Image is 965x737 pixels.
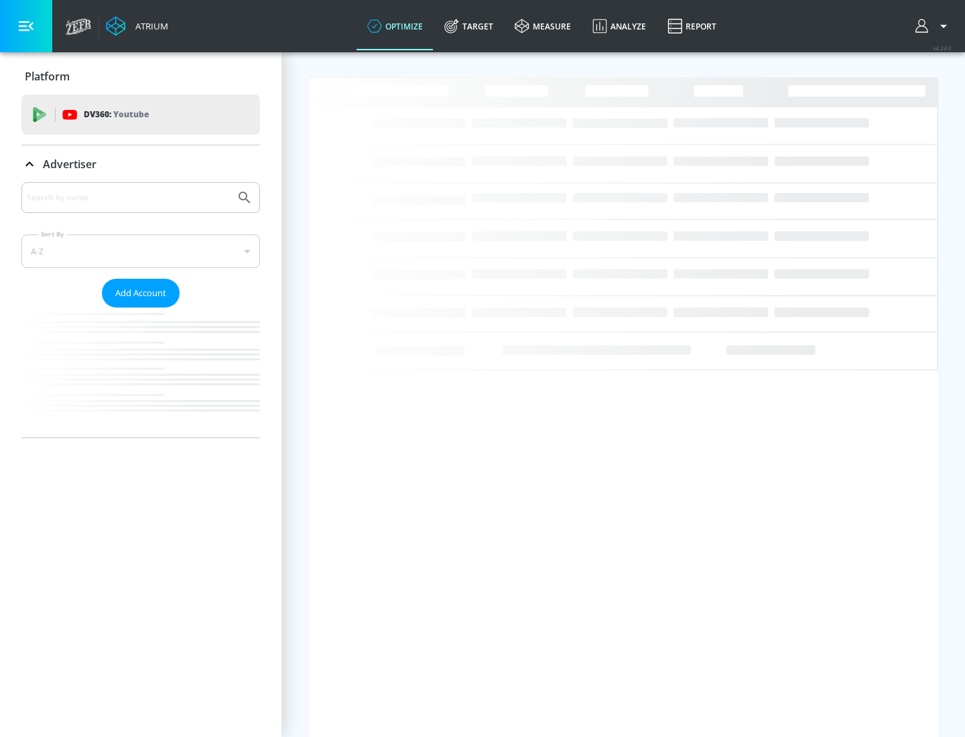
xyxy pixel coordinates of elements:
span: Add Account [115,285,166,301]
button: Add Account [102,279,180,308]
div: Advertiser [21,182,260,438]
a: Report [657,2,727,50]
label: Sort By [38,230,67,239]
a: optimize [357,2,434,50]
span: v 4.24.0 [933,44,952,52]
nav: list of Advertiser [21,308,260,438]
a: measure [504,2,582,50]
p: Advertiser [43,157,96,172]
div: DV360: Youtube [21,94,260,135]
a: Analyze [582,2,657,50]
div: A-Z [21,234,260,268]
p: DV360: [84,107,149,122]
input: Search by name [27,189,230,206]
div: Platform [21,58,260,95]
p: Youtube [113,107,149,121]
p: Platform [25,69,70,84]
div: Atrium [130,20,168,32]
a: Target [434,2,504,50]
div: Advertiser [21,145,260,183]
a: Atrium [106,16,168,36]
